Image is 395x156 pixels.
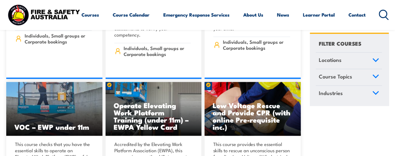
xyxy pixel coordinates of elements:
a: Locations [316,53,382,69]
a: Learner Portal [303,7,335,22]
span: Individuals, Small groups or Corporate bookings [223,39,290,51]
img: VOC – EWP under 11m [6,82,102,136]
a: Course Calendar [113,7,150,22]
span: Industries [318,89,343,97]
a: Courses [81,7,99,22]
a: About Us [243,7,263,22]
a: News [277,7,289,22]
a: Industries [316,86,382,102]
span: Course Topics [318,73,352,81]
h3: Low Voltage Rescue and Provide CPR (with online Pre-requisite inc.) [213,102,293,130]
a: Contact [348,7,366,22]
h4: FILTER COURSES [318,39,361,48]
img: Low Voltage Rescue and Provide CPR (with online Pre-requisite inc.) [205,82,301,136]
h3: Operate Elevating Work Platform Training (under 11m) – EWPA Yellow Card [114,102,194,130]
h3: VOC – EWP under 11m [14,123,94,130]
span: Individuals, Small groups or Corporate bookings [124,45,191,57]
span: Individuals, Small groups or Corporate bookings [25,33,92,44]
span: Locations [318,56,341,64]
img: Operate Elevating Work Platform Training (under 11m) – EWPA Yellow Card [106,82,202,136]
a: Emergency Response Services [163,7,230,22]
a: Course Topics [316,69,382,86]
